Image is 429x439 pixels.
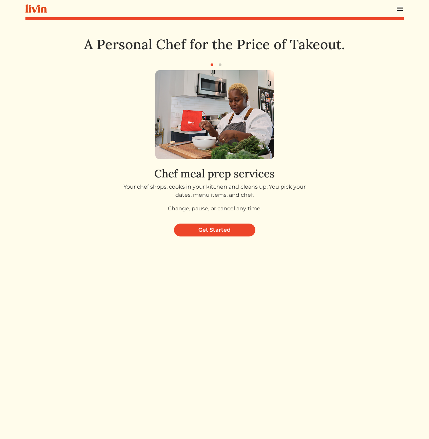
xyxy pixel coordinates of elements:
h1: A Personal Chef for the Price of Takeout. [73,36,356,53]
img: menu_hamburger-cb6d353cf0ecd9f46ceae1c99ecbeb4a00e71ca567a856bd81f57e9d8c17bb26.svg [396,5,404,13]
p: Your chef shops, cooks in your kitchen and cleans up. You pick your dates, menu items, and chef. [116,183,313,199]
p: Change, pause, or cancel any time. [116,205,313,213]
img: livin-logo-a0d97d1a881af30f6274990eb6222085a2533c92bbd1e4f22c21b4f0d0e3210c.svg [25,4,47,13]
h2: Chef meal prep services [116,167,313,180]
img: get_started_1-0a65ebd32e7c329797e27adf41642e3aafd0a893fca442ac9c35c8b44ad508ba.png [155,70,274,159]
a: Get Started [174,224,255,236]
